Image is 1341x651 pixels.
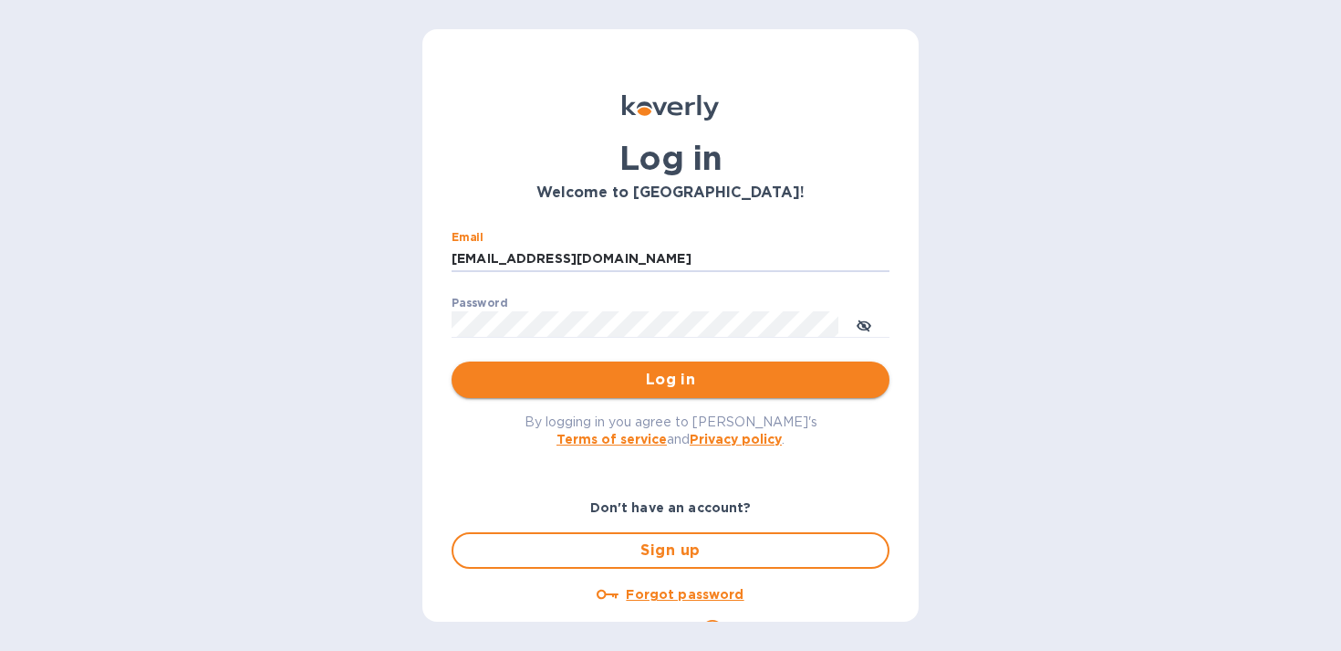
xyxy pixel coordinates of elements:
[452,246,889,273] input: Enter email address
[29,29,44,44] img: logo_orange.svg
[202,108,307,120] div: Keywords by Traffic
[466,369,875,391] span: Log in
[626,587,743,602] u: Forgot password
[468,540,873,562] span: Sign up
[452,184,889,202] h3: Welcome to [GEOGRAPHIC_DATA]!
[51,29,89,44] div: v 4.0.25
[622,95,719,121] img: Koverly
[452,532,889,569] button: Sign up
[29,47,44,62] img: website_grey.svg
[452,139,889,177] h1: Log in
[182,106,196,121] img: tab_keywords_by_traffic_grey.svg
[49,106,64,121] img: tab_domain_overview_orange.svg
[846,306,882,342] button: toggle password visibility
[452,232,483,243] label: Email
[69,108,163,120] div: Domain Overview
[690,432,782,446] a: Privacy policy
[556,432,667,446] a: Terms of service
[590,500,752,515] b: Don't have an account?
[452,362,889,398] button: Log in
[452,298,507,309] label: Password
[47,47,201,62] div: Domain: [DOMAIN_NAME]
[525,415,817,446] span: By logging in you agree to [PERSON_NAME]'s and .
